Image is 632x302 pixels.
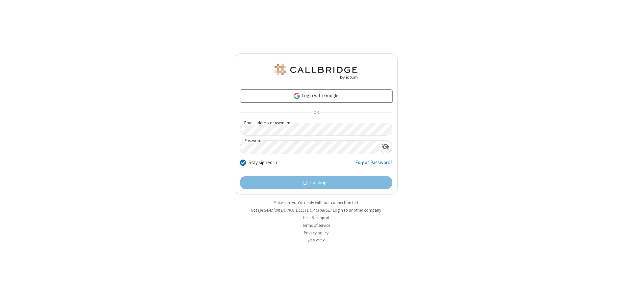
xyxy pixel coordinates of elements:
input: Password [240,141,379,154]
span: Loading... [310,179,329,187]
li: v2.6.352.3 [235,237,398,244]
input: Email address or username [240,123,392,136]
li: Not QA Selenium DO NOT DELETE OR CHANGE? [235,207,398,213]
a: Help & support [303,215,329,221]
span: OR [311,108,321,117]
a: Forgot Password? [355,159,392,171]
div: Show password [379,141,392,153]
button: Loading... [240,176,392,189]
a: Make sure you're ready with our connection test [274,200,358,205]
a: Terms of service [302,223,330,228]
a: Privacy policy [304,230,329,236]
img: google-icon.png [293,92,301,100]
iframe: Chat [616,285,627,297]
img: QA Selenium DO NOT DELETE OR CHANGE [273,64,359,79]
a: Login with Google [240,89,392,103]
label: Stay signed in [249,159,277,166]
button: Login to another company [333,207,381,213]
